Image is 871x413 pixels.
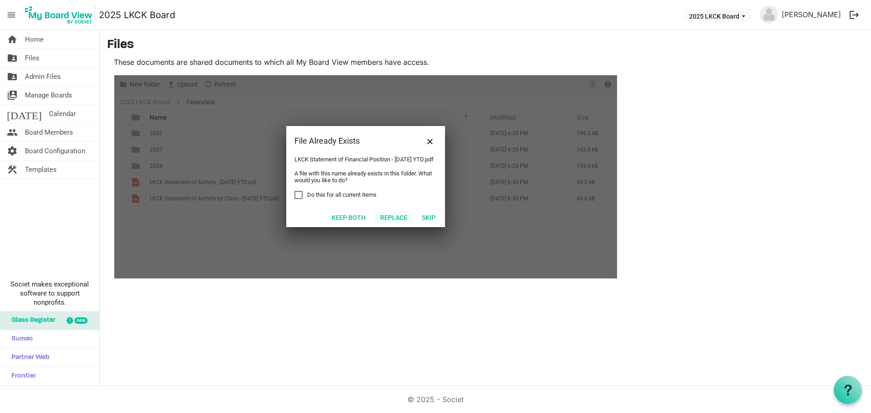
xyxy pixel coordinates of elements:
[326,211,372,224] button: Keep both
[7,123,18,141] span: people
[7,311,55,330] span: Glass Register
[25,86,72,104] span: Manage Boards
[423,134,437,148] button: Close
[7,86,18,104] span: switch_account
[7,49,18,67] span: folder_shared
[4,280,95,307] span: Societ makes exceptional software to support nonprofits.
[22,4,95,26] img: My Board View Logo
[25,49,39,67] span: Files
[7,68,18,86] span: folder_shared
[7,330,33,348] span: Sumac
[760,5,778,24] img: no-profile-picture.svg
[416,211,441,224] button: Skip
[7,367,36,385] span: Frontier
[407,395,464,404] a: © 2025 - Societ
[7,349,49,367] span: Partner Web
[25,30,44,49] span: Home
[294,163,437,191] div: A file with this name already exists in this folder. What would you like to do?
[3,6,20,24] span: menu
[114,57,617,68] p: These documents are shared documents to which all My Board View members have access.
[7,160,18,179] span: construction
[7,105,42,123] span: [DATE]
[25,123,73,141] span: Board Members
[7,142,18,160] span: settings
[25,68,61,86] span: Admin Files
[22,4,99,26] a: My Board View Logo
[25,142,85,160] span: Board Configuration
[286,156,445,207] div: LKCK Statement of Financial Position - [DATE] YTD.pdf
[7,30,18,49] span: home
[374,211,413,224] button: Replace
[845,5,864,24] button: logout
[307,191,377,199] span: Do this for all current items
[49,105,76,123] span: Calendar
[778,5,845,24] a: [PERSON_NAME]
[74,317,88,324] div: new
[99,6,175,24] a: 2025 LKCK Board
[294,134,408,148] div: File Already Exists
[25,160,57,179] span: Templates
[683,10,751,22] button: 2025 LKCK Board dropdownbutton
[107,38,864,53] h3: Files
